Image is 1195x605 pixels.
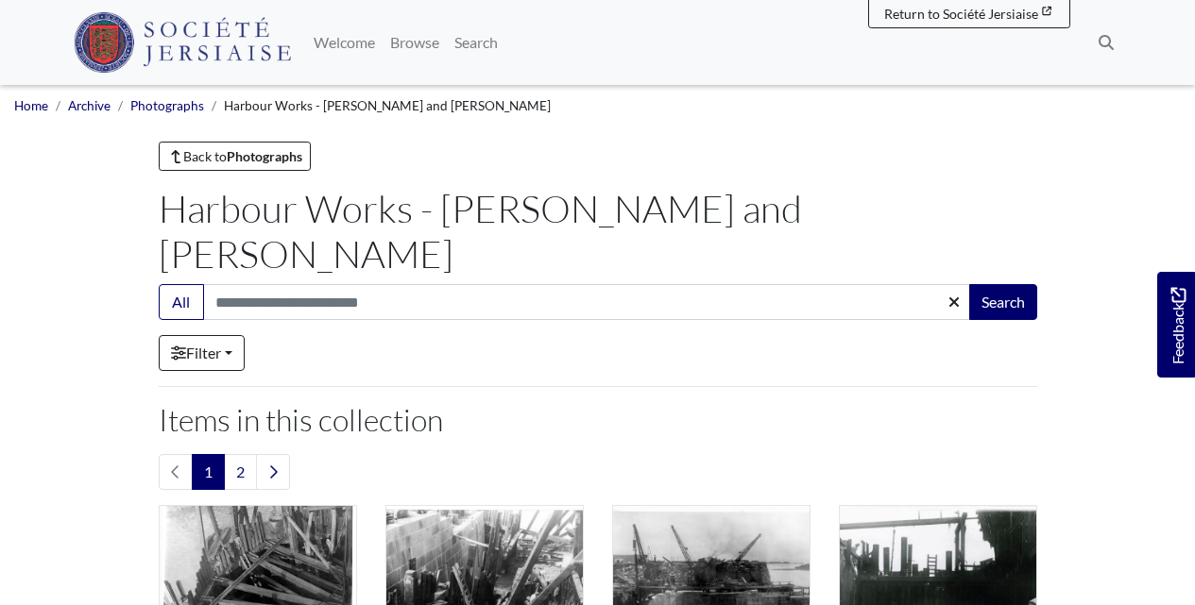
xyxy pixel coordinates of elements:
[447,24,505,61] a: Search
[159,186,1037,277] h1: Harbour Works - [PERSON_NAME] and [PERSON_NAME]
[159,454,193,490] li: Previous page
[74,8,292,77] a: Société Jersiaise logo
[884,6,1038,22] span: Return to Société Jersiaise
[159,402,1037,438] h2: Items in this collection
[159,142,312,171] a: Back toPhotographs
[203,284,971,320] input: Search this collection...
[159,454,1037,490] nav: pagination
[256,454,290,490] a: Next page
[192,454,225,490] span: Goto page 1
[306,24,383,61] a: Welcome
[74,12,292,73] img: Société Jersiaise
[159,335,245,371] a: Filter
[14,98,48,113] a: Home
[383,24,447,61] a: Browse
[224,454,257,490] a: Goto page 2
[130,98,204,113] a: Photographs
[224,98,551,113] span: Harbour Works - [PERSON_NAME] and [PERSON_NAME]
[969,284,1037,320] button: Search
[159,284,204,320] button: All
[68,98,111,113] a: Archive
[1157,272,1195,378] a: Would you like to provide feedback?
[227,148,302,164] strong: Photographs
[1167,288,1189,364] span: Feedback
